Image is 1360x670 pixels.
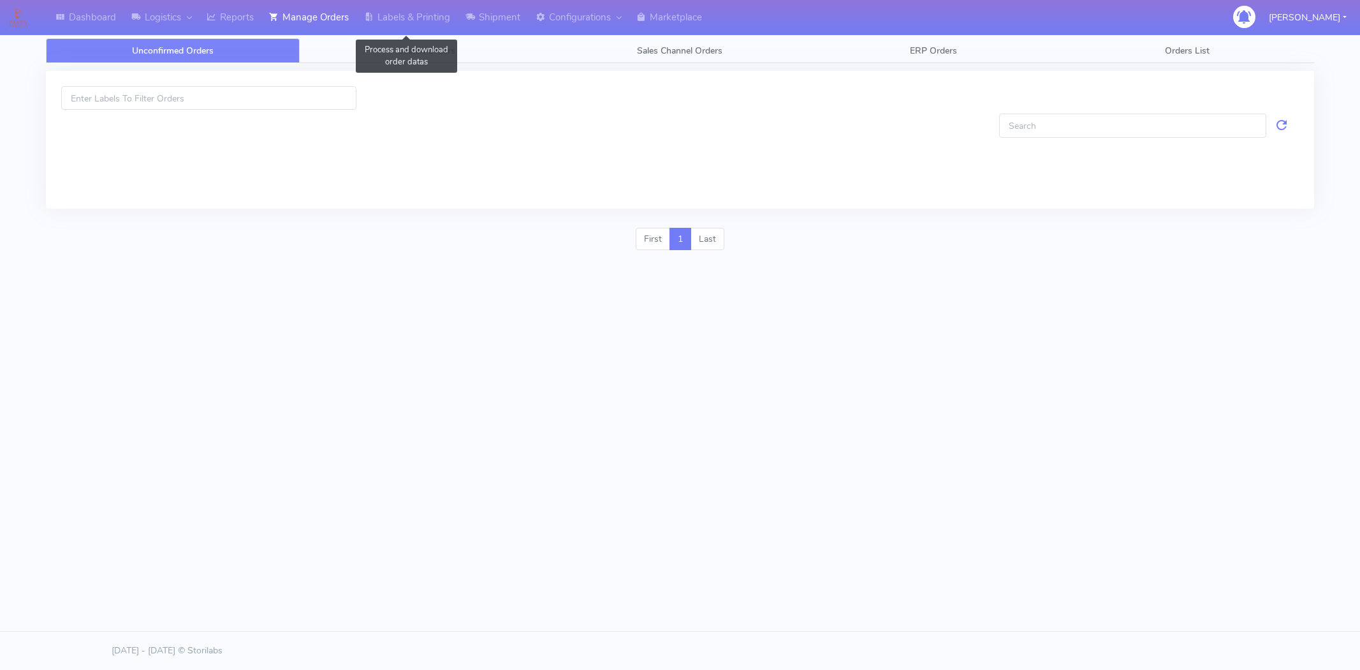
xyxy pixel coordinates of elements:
a: 1 [669,228,691,251]
span: Unconfirmed Orders [132,45,214,57]
input: Enter Labels To Filter Orders [61,86,356,110]
span: Search Orders [398,45,455,57]
input: Search [999,114,1266,137]
span: Orders List [1165,45,1210,57]
span: Sales Channel Orders [637,45,722,57]
button: [PERSON_NAME] [1259,4,1356,31]
ul: Tabs [46,38,1314,63]
span: ERP Orders [910,45,957,57]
